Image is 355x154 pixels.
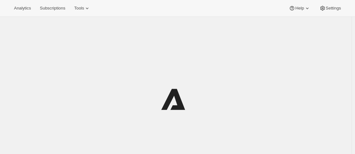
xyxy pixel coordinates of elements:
[285,4,314,13] button: Help
[36,4,69,13] button: Subscriptions
[70,4,94,13] button: Tools
[14,6,31,11] span: Analytics
[40,6,65,11] span: Subscriptions
[295,6,304,11] span: Help
[326,6,341,11] span: Settings
[316,4,345,13] button: Settings
[10,4,35,13] button: Analytics
[74,6,84,11] span: Tools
